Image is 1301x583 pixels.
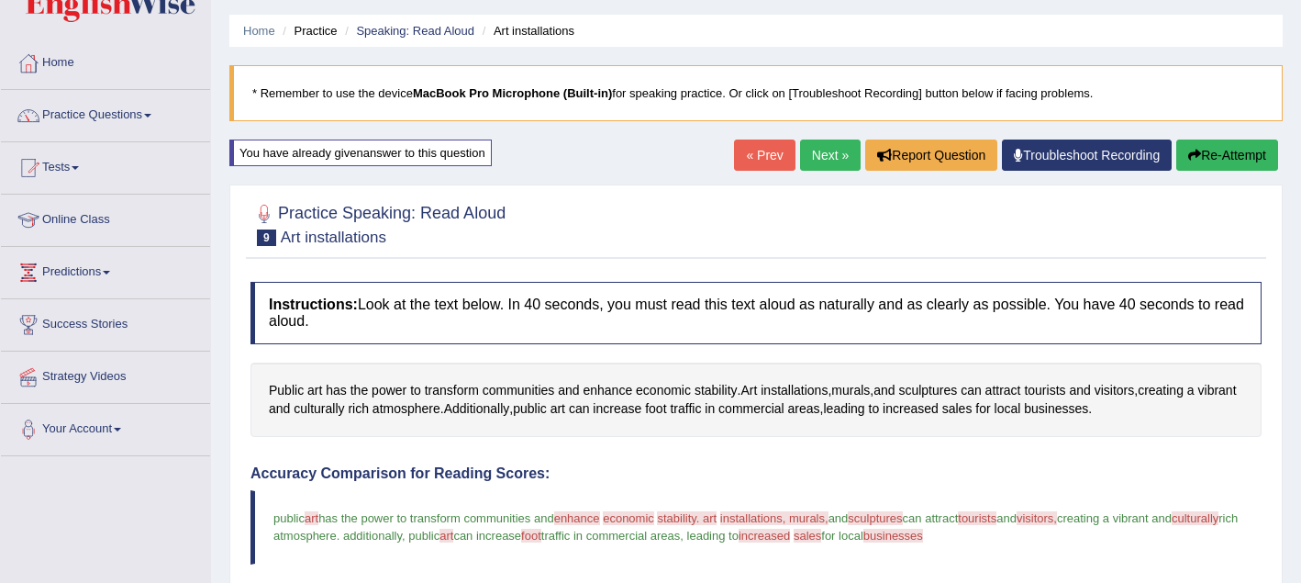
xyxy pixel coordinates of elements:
span: Click to see word definition [513,399,547,419]
span: Click to see word definition [869,399,880,419]
b: Instructions: [269,297,358,312]
h2: Practice Speaking: Read Aloud [250,200,506,246]
span: and [996,511,1017,525]
span: 9 [257,230,276,246]
span: Click to see word definition [942,399,973,419]
span: Click to see word definition [740,381,757,400]
span: Click to see word definition [373,399,440,419]
span: Click to see word definition [372,381,406,400]
div: You have already given answer to this question [229,140,492,166]
span: Click to see word definition [961,381,982,400]
span: and [828,511,849,525]
blockquote: * Remember to use the device for speaking practice. Or click on [Troubleshoot Recording] button b... [229,65,1283,121]
span: . [337,529,340,543]
span: sculptures [848,511,902,525]
a: Online Class [1,195,210,241]
span: Click to see word definition [350,381,368,400]
span: businesses [863,529,923,543]
span: Click to see word definition [995,399,1021,419]
span: can attract [903,511,959,525]
span: Click to see word definition [444,399,510,419]
a: Home [243,24,275,38]
span: Click to see word definition [569,399,590,419]
div: . , , , . , , . [250,363,1262,437]
span: Click to see word definition [1198,381,1237,400]
a: Tests [1,142,210,188]
span: Click to see word definition [425,381,479,400]
span: Click to see word definition [410,381,421,400]
span: Click to see word definition [593,399,641,419]
li: Art installations [478,22,574,39]
span: increased [739,529,790,543]
span: installations, murals, [720,511,828,525]
span: Click to see word definition [483,381,555,400]
span: Click to see word definition [1024,399,1088,419]
span: , [402,529,406,543]
span: stability. art [657,511,717,525]
span: creating a vibrant and [1057,511,1172,525]
span: Click to see word definition [670,399,701,419]
span: Click to see word definition [645,399,666,419]
a: Practice Questions [1,90,210,136]
span: Click to see word definition [823,399,864,419]
span: Click to see word definition [705,399,715,419]
span: Click to see word definition [558,381,579,400]
span: Click to see word definition [583,381,632,400]
small: Art installations [281,229,386,246]
span: traffic in commercial areas [541,529,680,543]
span: visitors, [1017,511,1057,525]
span: Click to see word definition [1024,381,1065,400]
span: sales [794,529,821,543]
span: foot [521,529,541,543]
span: Click to see word definition [883,399,939,419]
h4: Accuracy Comparison for Reading Scores: [250,465,1262,482]
span: Click to see word definition [718,399,784,419]
li: Practice [278,22,337,39]
span: Click to see word definition [873,381,895,400]
a: Next » [800,140,861,171]
span: Click to see word definition [975,399,990,419]
span: Click to see word definition [1138,381,1184,400]
span: public [408,529,439,543]
span: for local [821,529,863,543]
span: Click to see word definition [761,381,828,400]
span: Click to see word definition [695,381,738,400]
b: MacBook Pro Microphone (Built-in) [413,86,612,100]
span: enhance [554,511,600,525]
span: Click to see word definition [326,381,347,400]
span: additionally [343,529,402,543]
span: has the power to transform communities and [318,511,554,525]
span: Click to see word definition [985,381,1021,400]
a: « Prev [734,140,795,171]
a: Your Account [1,404,210,450]
span: Click to see word definition [1187,381,1195,400]
a: Success Stories [1,299,210,345]
span: tourists [958,511,996,525]
a: Predictions [1,247,210,293]
span: economic [603,511,654,525]
span: Click to see word definition [307,381,322,400]
h4: Look at the text below. In 40 seconds, you must read this text aloud as naturally and as clearly ... [250,282,1262,343]
span: Click to see word definition [348,399,369,419]
span: Click to see word definition [1095,381,1135,400]
a: Home [1,38,210,84]
a: Strategy Videos [1,352,210,398]
span: leading to [687,529,739,543]
span: Click to see word definition [269,381,304,400]
span: art [439,529,453,543]
button: Report Question [865,140,997,171]
span: Click to see word definition [898,381,957,400]
span: Click to see word definition [294,399,344,419]
span: Click to see word definition [1069,381,1090,400]
span: Click to see word definition [788,399,820,419]
button: Re-Attempt [1176,140,1278,171]
span: art [305,511,318,525]
span: Click to see word definition [550,399,565,419]
span: can increase [453,529,521,543]
span: Click to see word definition [269,399,290,419]
a: Speaking: Read Aloud [356,24,474,38]
a: Troubleshoot Recording [1002,140,1172,171]
span: culturally [1172,511,1218,525]
span: Click to see word definition [831,381,870,400]
span: , [680,529,684,543]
